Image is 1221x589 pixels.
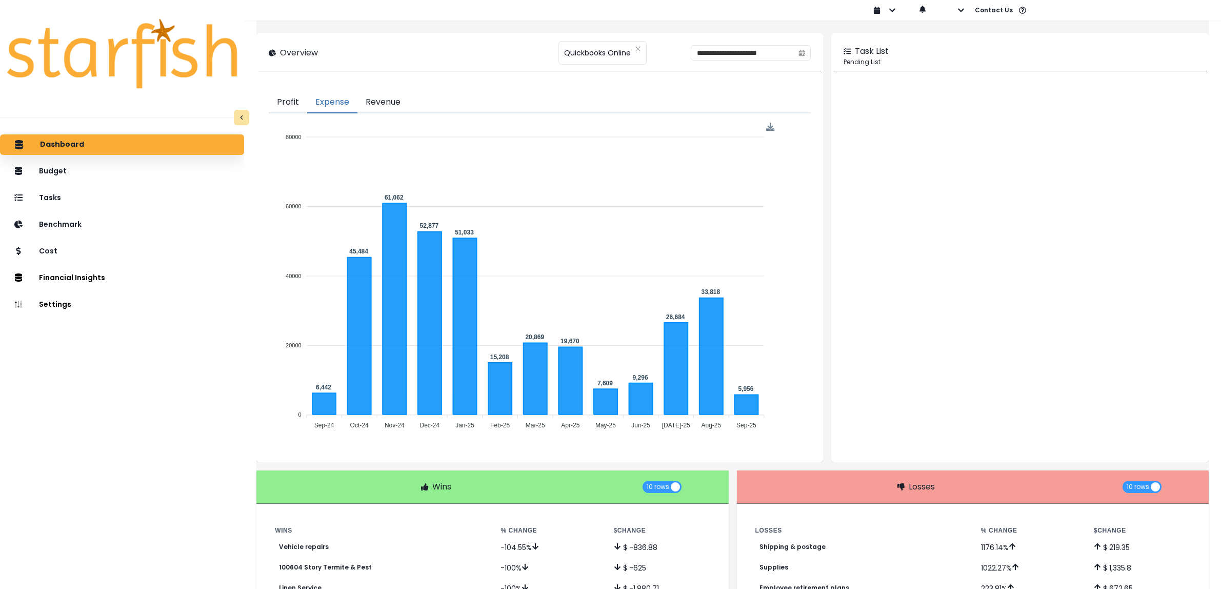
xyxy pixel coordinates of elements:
[492,537,605,557] td: -104.55 %
[420,422,440,429] tspan: Dec-24
[844,57,1196,67] p: Pending List
[662,422,690,429] tspan: [DATE]-25
[647,481,669,493] span: 10 rows
[702,422,722,429] tspan: Aug-25
[606,537,718,557] td: $ -836.88
[492,557,605,578] td: -100 %
[1086,557,1198,578] td: $ 1,335.8
[632,422,651,429] tspan: Jun-25
[279,543,329,551] p: Vehicle repairs
[385,422,405,429] tspan: Nov-24
[269,92,307,113] button: Profit
[1127,481,1149,493] span: 10 rows
[526,422,545,429] tspan: Mar-25
[491,422,510,429] tspan: Feb-25
[267,524,492,537] th: Wins
[909,481,935,493] p: Losses
[595,422,616,429] tspan: May-25
[39,193,61,202] p: Tasks
[39,167,67,175] p: Budget
[737,422,757,429] tspan: Sep-25
[606,557,718,578] td: $ -625
[286,342,302,348] tspan: 20000
[39,220,82,229] p: Benchmark
[456,422,475,429] tspan: Jan-25
[635,44,641,54] button: Clear
[855,45,889,57] p: Task List
[759,564,788,571] p: Supplies
[1086,537,1198,557] td: $ 219.35
[286,134,302,140] tspan: 80000
[973,557,1086,578] td: 1022.27 %
[564,42,631,64] span: Quickbooks Online
[798,49,806,56] svg: calendar
[606,524,718,537] th: $ Change
[766,123,775,131] img: Download Expense
[298,412,302,418] tspan: 0
[350,422,369,429] tspan: Oct-24
[286,203,302,209] tspan: 60000
[1086,524,1198,537] th: $ Change
[286,273,302,279] tspan: 40000
[759,543,826,551] p: Shipping & postage
[39,247,57,256] p: Cost
[635,46,641,52] svg: close
[357,92,409,113] button: Revenue
[747,524,973,537] th: Losses
[432,481,451,493] p: Wins
[307,92,357,113] button: Expense
[562,422,580,429] tspan: Apr-25
[492,524,605,537] th: % Change
[766,123,775,131] div: Menu
[280,47,318,59] p: Overview
[973,537,1086,557] td: 1176.14 %
[279,564,372,571] p: 100604 Story Termite & Pest
[973,524,1086,537] th: % Change
[314,422,334,429] tspan: Sep-24
[40,140,84,149] p: Dashboard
